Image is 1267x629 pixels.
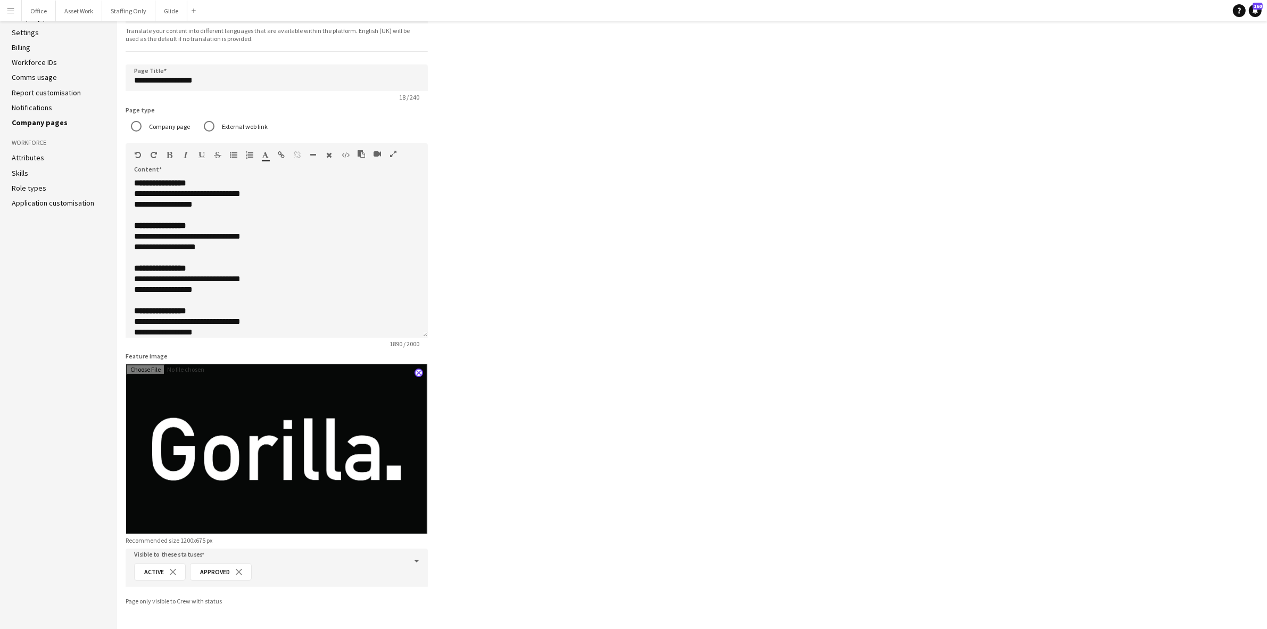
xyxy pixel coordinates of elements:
span: 18 / 240 [391,93,428,101]
mat-chip-grid: Visible to these statuses selection [134,561,419,583]
a: Comms usage [12,72,57,82]
a: 160 [1249,4,1262,17]
button: Staffing Only [102,1,155,21]
label: Company page [147,118,190,135]
h3: Workforce [12,138,105,148]
a: Application customisation [12,198,94,208]
button: Undo [134,151,142,159]
a: Company pages [12,118,68,127]
button: Strikethrough [214,151,221,159]
button: Unordered List [230,151,237,159]
a: Skills [12,168,28,178]
span: Approved [200,569,230,575]
span: Translate your content into different languages that are available within the platform. English (... [126,27,428,43]
button: Ordered List [246,151,253,159]
button: HTML Code [342,151,349,159]
mat-label: Visible to these statuses* [134,550,205,558]
button: Text Color [262,151,269,159]
button: Bold [166,151,173,159]
button: Redo [150,151,158,159]
a: Company profile [12,13,64,22]
a: Settings [12,28,39,37]
label: External web link [220,118,268,135]
span: 1890 / 2000 [381,340,428,348]
button: Underline [198,151,205,159]
a: Report customisation [12,88,81,97]
a: Role types [12,183,46,193]
label: Page type [126,105,428,115]
button: Paste as plain text [358,150,365,158]
a: Billing [12,43,30,52]
button: Glide [155,1,187,21]
div: Page only visible to Crew with status [126,597,428,605]
span: 160 [1253,3,1263,10]
a: Attributes [12,153,44,162]
button: Fullscreen [390,150,397,158]
button: Insert video [374,150,381,158]
span: Recommended size 1200x675 px [126,536,221,544]
span: Active [144,569,164,575]
button: Horizontal Line [310,151,317,159]
button: Italic [182,151,189,159]
button: Office [22,1,56,21]
a: Notifications [12,103,52,112]
a: Workforce IDs [12,58,57,67]
button: Clear Formatting [326,151,333,159]
button: Asset Work [56,1,102,21]
button: Insert Link [278,151,285,159]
